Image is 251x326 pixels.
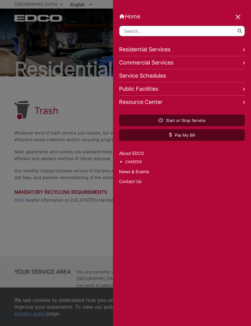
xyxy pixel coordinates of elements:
a: Contact Us [119,178,245,185]
a: Home [119,13,245,20]
input: Search [119,26,245,36]
span: Start or Stop Service [159,118,206,123]
a: Careers [125,159,245,165]
a: Service Schedules [119,69,245,82]
a: Commercial Services [119,56,245,69]
a: About EDCO [119,150,245,157]
a: Resource Center [119,96,245,108]
a: News & Events [119,168,245,175]
a: Start or Stop Service [119,115,245,126]
a: Residential Services [119,43,245,56]
a: Pay My Bill [119,129,245,141]
span: Pay My Bill [169,132,195,138]
a: Public Facilities [119,82,245,96]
